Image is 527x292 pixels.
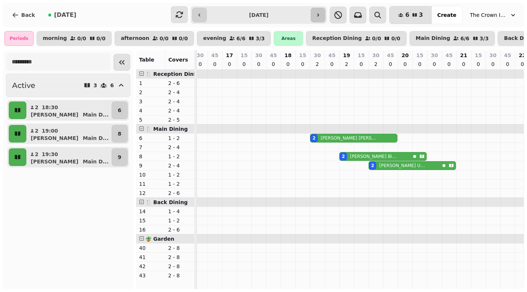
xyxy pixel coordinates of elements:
p: 30 [489,52,496,59]
p: 45 [328,52,335,59]
p: 2 - 4 [168,162,192,169]
button: Create [431,6,462,24]
p: [PERSON_NAME] [31,158,78,165]
button: 218:30[PERSON_NAME]Main D... [28,101,110,119]
p: 2 [34,127,39,134]
button: 219:00[PERSON_NAME]Main D... [28,125,110,143]
p: 1 - 2 [168,171,192,178]
p: 6 [139,134,162,142]
p: 2 [34,104,39,111]
button: 63 [389,6,431,24]
span: 🍴 Main Dining [145,126,188,132]
p: 15 [299,52,306,59]
p: 30 [314,52,321,59]
span: 🍴 Reception Dining [145,71,203,77]
p: 2 [373,60,379,68]
p: 43 [139,272,162,279]
p: 0 [505,60,511,68]
p: 15 [358,52,365,59]
button: Collapse sidebar [113,54,130,71]
h2: Active [12,80,35,90]
p: 2 - 4 [168,98,192,105]
p: 2 [34,151,39,158]
p: [PERSON_NAME] Ungaro [379,163,426,169]
p: 22 [519,52,526,59]
p: 15 [139,217,162,224]
p: 45 [387,52,394,59]
p: 15 [475,52,482,59]
p: 16 [139,226,162,233]
p: 6 / 6 [460,36,470,41]
p: 12 [139,189,162,197]
p: 2 [314,60,320,68]
p: 0 [461,60,467,68]
p: 0 [256,60,262,68]
button: Back [6,6,41,24]
span: 3 [419,12,423,18]
button: Main Dining6/63/3 [410,31,495,46]
p: 0 / 0 [372,36,381,41]
p: 0 [402,60,408,68]
p: 9 [118,154,122,161]
p: 2 - 8 [168,244,192,252]
p: 2 - 4 [168,89,192,96]
p: Reception Dining [312,36,362,41]
p: 40 [139,244,162,252]
p: 6 / 6 [236,36,246,41]
p: Main D ... [83,134,109,142]
p: 0 [227,60,232,68]
p: 18 [284,52,291,59]
p: 17 [226,52,233,59]
button: afternoon0/00/0 [115,31,194,46]
p: 18:30 [42,104,58,111]
p: 11 [139,180,162,188]
p: 1 - 4 [168,208,192,215]
p: 3 / 3 [480,36,489,41]
span: The Crown Inn [470,11,507,19]
p: 3 [94,83,97,88]
p: 45 [270,52,277,59]
p: 0 [431,60,437,68]
p: 2 - 6 [168,189,192,197]
p: 30 [431,52,438,59]
p: 6 [110,83,114,88]
p: [PERSON_NAME] [31,111,78,118]
p: 19 [343,52,350,59]
p: [PERSON_NAME] [PERSON_NAME] [321,135,377,141]
p: 5 [139,116,162,123]
button: evening6/63/3 [197,31,271,46]
span: Covers [168,57,188,63]
p: 1 - 2 [168,153,192,160]
button: 8 [112,125,128,143]
p: 0 / 0 [97,36,106,41]
p: 2 - 6 [168,80,192,87]
div: Periods [4,31,34,46]
span: 🍴 Back Dining [145,199,188,205]
span: [DATE] [54,12,76,18]
p: Main D ... [83,111,109,118]
p: Main D ... [83,158,109,165]
p: 3 / 3 [256,36,265,41]
p: 30 [197,52,203,59]
button: 6 [112,101,128,119]
button: morning0/00/0 [37,31,112,46]
button: 9 [112,148,128,166]
p: 9 [139,162,162,169]
span: Table [139,57,154,63]
p: 0 [212,60,218,68]
p: 20 [401,52,408,59]
p: 30 [255,52,262,59]
p: 1 - 2 [168,180,192,188]
p: 30 [372,52,379,59]
span: 🪴 Garden [145,236,174,242]
p: Main Dining [416,36,450,41]
p: 2 - 4 [168,107,192,114]
p: 2 - 8 [168,263,192,270]
p: 21 [460,52,467,59]
span: Create [437,12,456,18]
p: 0 [388,60,393,68]
p: [PERSON_NAME] [31,134,78,142]
p: 6 [118,107,122,114]
p: 0 [490,60,496,68]
p: 41 [139,254,162,261]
